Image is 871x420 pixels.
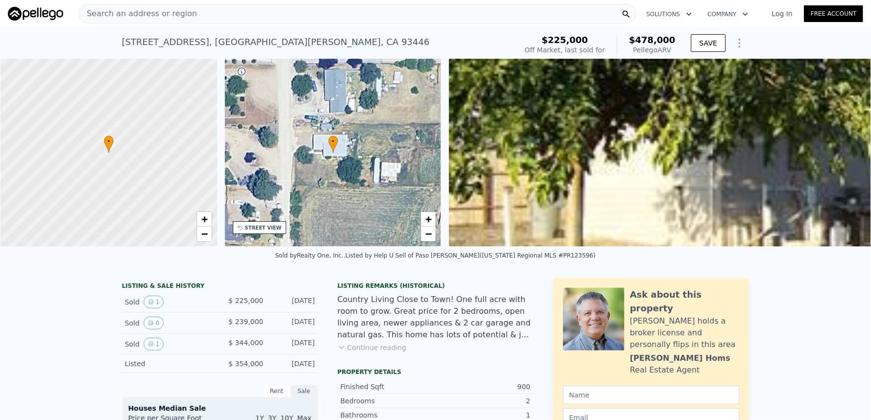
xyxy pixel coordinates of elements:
div: Sold [125,317,212,329]
div: [PERSON_NAME] holds a broker license and personally flips in this area [630,315,740,350]
button: Continue reading [338,343,407,352]
span: − [425,228,432,240]
div: 2 [436,396,531,406]
span: Search an address or region [79,8,197,20]
button: View historical data [144,338,164,350]
button: Solutions [639,5,700,23]
a: Log In [760,9,804,19]
button: View historical data [144,317,164,329]
span: $ 239,000 [228,318,263,326]
div: [DATE] [272,359,315,369]
div: Sold [125,338,212,350]
span: • [104,137,114,146]
div: • [104,136,114,153]
img: Pellego [8,7,63,21]
div: Property details [338,368,534,376]
span: $ 225,000 [228,297,263,304]
div: Sold by Realty One, Inc. . [275,252,345,259]
div: Real Estate Agent [630,364,700,376]
div: Bathrooms [341,410,436,420]
div: [DATE] [272,338,315,350]
div: Houses Median Sale [128,403,312,413]
span: $478,000 [629,35,676,45]
div: LISTING & SALE HISTORY [122,282,318,292]
div: Pellego ARV [629,45,676,55]
div: • [328,136,338,153]
button: SAVE [691,34,725,52]
a: Zoom in [421,212,436,227]
button: View historical data [144,296,164,308]
div: Finished Sqft [341,382,436,392]
span: $ 344,000 [228,339,263,347]
div: Rent [263,385,291,397]
div: Listed by Help U Sell of Paso [PERSON_NAME] ([US_STATE] Regional MLS #PR123596) [346,252,596,259]
div: [STREET_ADDRESS] , [GEOGRAPHIC_DATA][PERSON_NAME] , CA 93446 [122,35,430,49]
div: [DATE] [272,296,315,308]
div: 900 [436,382,531,392]
a: Zoom out [197,227,212,241]
div: Sale [291,385,318,397]
span: − [201,228,207,240]
div: Listed [125,359,212,369]
a: Zoom in [197,212,212,227]
span: • [328,137,338,146]
div: STREET VIEW [245,224,282,232]
button: Company [700,5,756,23]
input: Name [563,386,740,404]
a: Free Account [804,5,863,22]
button: Show Options [730,33,749,53]
div: Ask about this property [630,288,740,315]
a: Zoom out [421,227,436,241]
span: $ 354,000 [228,360,263,368]
div: Country Living Close to Town! One full acre with room to grow. Great price for 2 bedrooms, open l... [338,294,534,341]
div: [DATE] [272,317,315,329]
div: [PERSON_NAME] Homs [630,352,731,364]
div: Bedrooms [341,396,436,406]
div: Sold [125,296,212,308]
span: + [201,213,207,225]
div: Listing Remarks (Historical) [338,282,534,290]
div: 1 [436,410,531,420]
span: + [425,213,432,225]
span: $225,000 [542,35,588,45]
div: Off Market, last sold for [525,45,605,55]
